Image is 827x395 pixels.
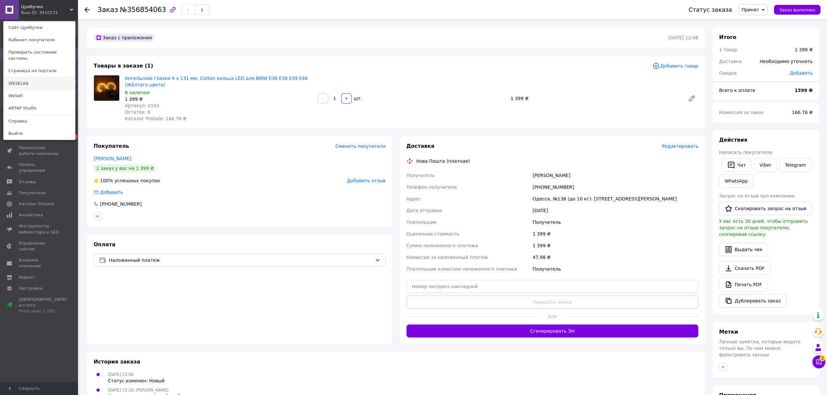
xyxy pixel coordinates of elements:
[94,75,119,101] img: Ангельские глазки 4 x 131 мм, Cotton кольца LED для BMW E36 E38 E39 E46 (Жёлтого цвета)
[4,34,75,46] a: Кабинет покупателя
[508,94,683,103] div: 1 399 ₴
[19,145,60,157] span: Показатели работы компании
[21,4,70,10] span: Цумбучки
[719,339,801,357] span: Личные заметки, которые видите только вы. По ним можно фильтровать заказы
[531,240,700,251] div: 1 399 ₴
[19,297,67,314] span: [DEMOGRAPHIC_DATA] и счета
[108,388,168,392] span: [DATE] 12:10, [PERSON_NAME]
[812,355,825,368] button: Чат с покупателем2
[97,6,118,14] span: Заказ
[407,255,488,260] span: Комиссия за наложенный платёж
[4,115,75,127] a: Справка
[407,231,459,236] span: Оценочная стоимость
[531,228,700,240] div: 1 399 ₴
[109,257,372,264] span: Наложенный платеж
[407,280,699,293] input: Номер экспресс-накладной
[795,88,813,93] b: 1399 ₴
[719,193,795,198] span: Запрос на отзыв про компанию
[100,190,123,195] span: Добавить
[407,196,421,201] span: Адрес
[719,110,764,115] span: Комиссия за заказ
[125,109,150,115] span: Остаток: 6
[4,102,75,114] a: ARTAP Studio
[19,286,43,291] span: Настройки
[19,223,60,235] span: Инструменты вебмастера и SEO
[719,243,768,256] button: Выдать чек
[19,190,45,196] span: Покупатели
[531,251,700,263] div: 47.98 ₴
[407,243,478,248] span: Сумма наложенного платежа
[347,178,385,183] span: Добавить отзыв
[820,355,825,361] span: 2
[719,174,753,187] a: WhatsApp
[4,46,75,64] a: Проверить состояние системы
[407,266,517,272] span: Плательщик комиссии наложенного платежа
[94,359,140,365] span: История заказа
[719,329,738,335] span: Метки
[531,216,700,228] div: Получатель
[120,6,166,14] span: №356854063
[125,76,308,87] a: Ангельские глазки 4 x 131 мм, Cotton кольца LED для BMW E36 E38 E39 E46 (Жёлтого цвета)
[719,59,742,64] span: Доставка
[94,63,153,69] span: Товары в заказе (1)
[94,34,154,42] div: Заказ с приложения
[99,201,142,207] div: [PHONE_NUMBER]
[722,158,751,172] button: Чат
[100,178,113,183] span: 100%
[531,193,700,205] div: Одесса, №138 (до 10 кг): [STREET_ADDRESS][PERSON_NAME]
[4,21,75,34] a: Сайт Цумбучки
[19,274,35,280] span: Маркет
[774,5,821,15] button: Заказ выполнен
[795,46,813,53] div: 1 399 ₴
[756,54,817,69] div: Необходимо уточнить
[668,35,698,40] time: [DATE] 12:08
[125,103,159,108] span: Артикул: 2103
[685,92,698,105] a: Редактировать
[108,377,164,384] div: Статус изменен: Новый
[415,158,472,164] div: Нова Пошта (платная)
[407,185,457,190] span: Телефон получателя
[531,181,700,193] div: [PHONE_NUMBER]
[19,308,67,314] div: Prom микс 1 000
[719,88,755,93] span: Всего к оплате
[531,170,700,181] div: [PERSON_NAME]
[719,150,772,155] span: Написать покупателю
[407,325,699,338] button: Сгенерировать ЭН
[719,47,737,52] span: 1 товар
[21,10,48,16] div: Ваш ID: 3410231
[4,65,75,77] a: Страница на портале
[653,62,698,70] span: Добавить товар
[84,6,90,13] div: Вернуться назад
[790,70,813,76] span: Добавить
[531,205,700,216] div: [DATE]
[19,179,36,185] span: Отзывы
[407,173,435,178] span: Получатель
[125,116,187,121] span: Каталог ProSale: 166.76 ₴
[407,143,435,149] span: Доставка
[719,219,808,237] span: У вас есть 30 дней, чтобы отправить запрос на отзыв покупателю, скопировав ссылку.
[19,212,43,218] span: Аналитика
[108,372,134,377] span: [DATE] 12:08
[407,220,437,225] span: Плательщик
[538,313,567,320] span: или
[754,158,777,172] a: Viber
[531,263,700,275] div: Получатель
[779,7,815,12] span: Заказ выполнен
[719,261,770,275] a: Скачать PDF
[94,241,115,248] span: Оплата
[719,278,768,291] a: Печать PDF
[94,177,160,184] div: успешных покупок
[792,110,813,115] span: 166.76 ₴
[719,137,747,143] span: Действия
[125,96,313,102] div: 1 399 ₴
[407,208,442,213] span: Дата отправки
[94,156,131,161] a: [PERSON_NAME]
[352,95,363,102] div: шт.
[335,144,385,149] span: Сменить покупателя
[125,90,149,95] span: В наличии
[719,34,736,40] span: Итого
[19,257,60,269] span: Кошелек компании
[719,294,786,308] button: Дублировать заказ
[94,143,129,149] span: Покупатель
[742,7,759,12] span: Принят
